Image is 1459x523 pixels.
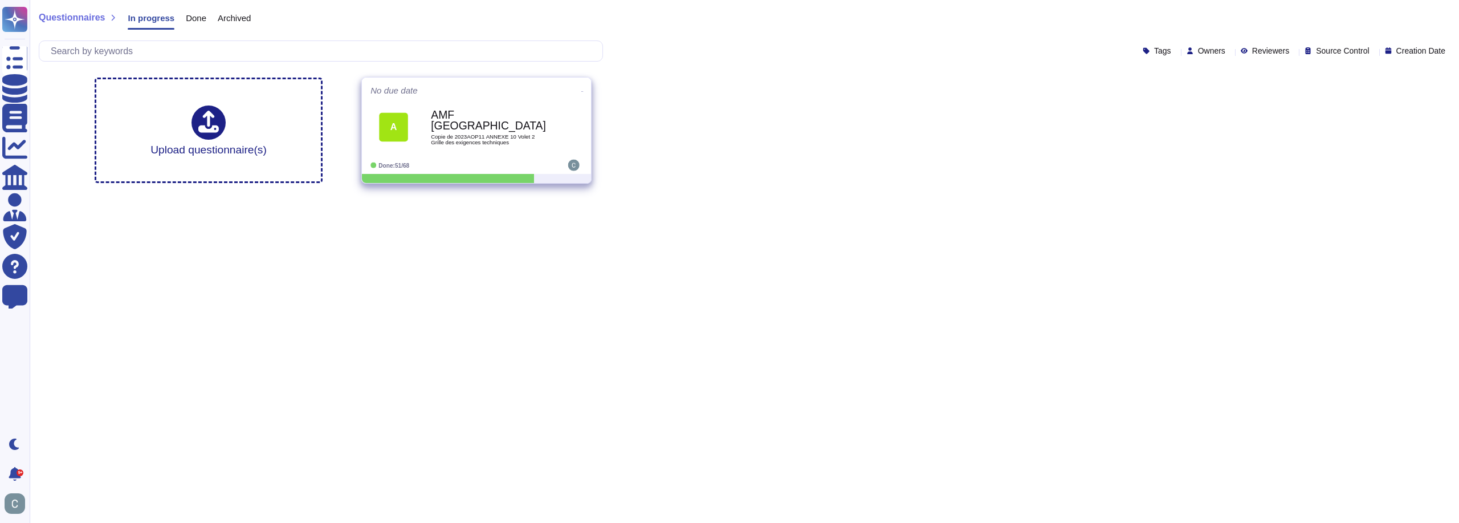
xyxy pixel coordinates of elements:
[17,469,23,476] div: 9+
[150,106,267,155] div: Upload questionnaire(s)
[1396,47,1445,55] span: Creation Date
[1198,47,1225,55] span: Owners
[45,41,602,61] input: Search by keywords
[1154,47,1171,55] span: Tags
[5,493,25,514] img: user
[1316,47,1369,55] span: Source Control
[1252,47,1289,55] span: Reviewers
[568,160,580,171] img: user
[431,109,546,131] b: AMF [GEOGRAPHIC_DATA]
[379,113,408,142] div: A
[370,86,418,95] span: No due date
[39,13,105,22] span: Questionnaires
[218,14,251,22] span: Archived
[2,491,33,516] button: user
[186,14,206,22] span: Done
[128,14,174,22] span: In progress
[431,134,546,145] span: Copie de 2023AOP11 ANNEXE 10 Volet 2 Grille des exigences techniques
[378,162,409,168] span: Done: 51/68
